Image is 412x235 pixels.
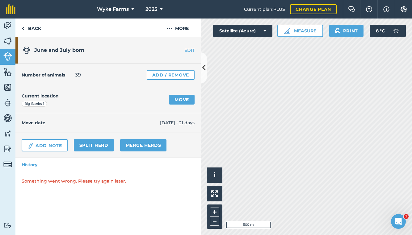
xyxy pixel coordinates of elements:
[3,67,12,76] img: svg+xml;base64,PHN2ZyB4bWxucz0iaHR0cDovL3d3dy53My5vcmcvMjAwMC9zdmciIHdpZHRoPSI1NiIgaGVpZ2h0PSI2MC...
[147,70,195,80] a: Add / Remove
[277,25,323,37] button: Measure
[160,119,195,126] span: [DATE] - 21 days
[211,190,218,197] img: Four arrows, one pointing top left, one top right, one bottom right and the last bottom left
[3,113,12,123] img: svg+xml;base64,PD94bWwgdmVyc2lvbj0iMS4wIiBlbmNvZGluZz0idXRmLTgiPz4KPCEtLSBHZW5lcmF0b3I6IEFkb2JlIE...
[169,95,195,105] a: Move
[335,27,341,35] img: svg+xml;base64,PHN2ZyB4bWxucz0iaHR0cDovL3d3dy53My5vcmcvMjAwMC9zdmciIHdpZHRoPSIxOSIgaGVpZ2h0PSIyNC...
[400,6,407,12] img: A cog icon
[3,36,12,46] img: svg+xml;base64,PHN2ZyB4bWxucz0iaHR0cDovL3d3dy53My5vcmcvMjAwMC9zdmciIHdpZHRoPSI1NiIgaGVpZ2h0PSI2MC...
[3,83,12,92] img: svg+xml;base64,PHN2ZyB4bWxucz0iaHR0cDovL3d3dy53My5vcmcvMjAwMC9zdmciIHdpZHRoPSI1NiIgaGVpZ2h0PSI2MC...
[23,47,30,54] img: svg+xml;base64,PD94bWwgdmVyc2lvbj0iMS4wIiBlbmNvZGluZz0idXRmLTgiPz4KPCEtLSBHZW5lcmF0b3I6IEFkb2JlIE...
[210,217,219,226] button: –
[348,6,355,12] img: Two speech bubbles overlapping with the left bubble in the forefront
[404,214,409,219] span: 1
[34,47,84,53] span: June and July born
[290,4,337,14] a: Change plan
[210,208,219,217] button: +
[22,139,68,151] a: Add Note
[3,98,12,107] img: svg+xml;base64,PD94bWwgdmVyc2lvbj0iMS4wIiBlbmNvZGluZz0idXRmLTgiPz4KPCEtLSBHZW5lcmF0b3I6IEFkb2JlIE...
[97,6,129,13] span: Wyke Farms
[27,142,34,150] img: svg+xml;base64,PD94bWwgdmVyc2lvbj0iMS4wIiBlbmNvZGluZz0idXRmLTgiPz4KPCEtLSBHZW5lcmF0b3I6IEFkb2JlIE...
[214,171,216,179] span: i
[15,19,47,37] a: Back
[3,144,12,154] img: svg+xml;base64,PD94bWwgdmVyc2lvbj0iMS4wIiBlbmNvZGluZz0idXRmLTgiPz4KPCEtLSBHZW5lcmF0b3I6IEFkb2JlIE...
[22,119,160,126] h4: Move date
[22,101,47,107] div: Big Banks 1
[284,28,290,34] img: Ruler icon
[391,214,406,229] iframe: Intercom live chat
[370,25,406,37] button: 8 °C
[166,25,173,32] img: svg+xml;base64,PHN2ZyB4bWxucz0iaHR0cDovL3d3dy53My5vcmcvMjAwMC9zdmciIHdpZHRoPSIyMCIgaGVpZ2h0PSIyNC...
[383,6,389,13] img: svg+xml;base64,PHN2ZyB4bWxucz0iaHR0cDovL3d3dy53My5vcmcvMjAwMC9zdmciIHdpZHRoPSIxNyIgaGVpZ2h0PSIxNy...
[207,167,222,183] button: i
[75,71,81,79] span: 39
[74,139,114,151] a: Split herd
[15,171,201,191] p: Something went wrong. Please try again later.
[15,158,201,171] a: History
[3,21,12,30] img: svg+xml;base64,PD94bWwgdmVyc2lvbj0iMS4wIiBlbmNvZGluZz0idXRmLTgiPz4KPCEtLSBHZW5lcmF0b3I6IEFkb2JlIE...
[154,19,201,37] button: More
[3,160,12,169] img: svg+xml;base64,PD94bWwgdmVyc2lvbj0iMS4wIiBlbmNvZGluZz0idXRmLTgiPz4KPCEtLSBHZW5lcmF0b3I6IEFkb2JlIE...
[329,25,364,37] button: Print
[3,222,12,228] img: svg+xml;base64,PD94bWwgdmVyc2lvbj0iMS4wIiBlbmNvZGluZz0idXRmLTgiPz4KPCEtLSBHZW5lcmF0b3I6IEFkb2JlIE...
[22,72,65,78] h4: Number of animals
[3,129,12,138] img: svg+xml;base64,PD94bWwgdmVyc2lvbj0iMS4wIiBlbmNvZGluZz0idXRmLTgiPz4KPCEtLSBHZW5lcmF0b3I6IEFkb2JlIE...
[22,25,24,32] img: svg+xml;base64,PHN2ZyB4bWxucz0iaHR0cDovL3d3dy53My5vcmcvMjAwMC9zdmciIHdpZHRoPSI5IiBoZWlnaHQ9IjI0Ii...
[6,4,15,14] img: fieldmargin Logo
[376,25,385,37] span: 8 ° C
[162,47,201,53] a: EDIT
[120,139,167,151] a: Merge Herds
[145,6,157,13] span: 2025
[3,52,12,61] img: svg+xml;base64,PD94bWwgdmVyc2lvbj0iMS4wIiBlbmNvZGluZz0idXRmLTgiPz4KPCEtLSBHZW5lcmF0b3I6IEFkb2JlIE...
[365,6,373,12] img: A question mark icon
[213,25,272,37] button: Satellite (Azure)
[22,93,59,99] h4: Current location
[390,25,402,37] img: svg+xml;base64,PD94bWwgdmVyc2lvbj0iMS4wIiBlbmNvZGluZz0idXRmLTgiPz4KPCEtLSBHZW5lcmF0b3I6IEFkb2JlIE...
[244,6,285,13] span: Current plan : PLUS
